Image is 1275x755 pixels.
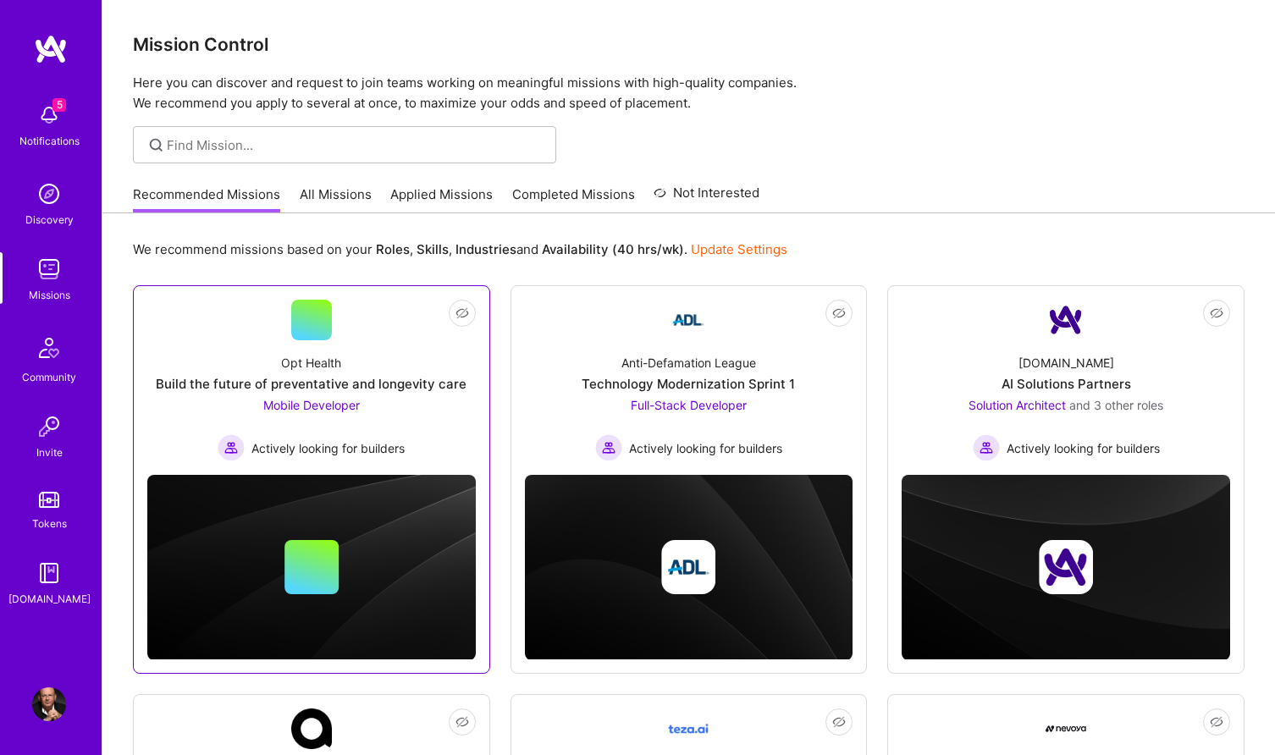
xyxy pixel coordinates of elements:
[156,375,466,393] div: Build the future of preventative and longevity care
[133,34,1245,55] h3: Mission Control
[542,241,684,257] b: Availability (40 hrs/wk)
[902,475,1230,660] img: cover
[1039,540,1093,594] img: Company logo
[629,439,782,457] span: Actively looking for builders
[525,300,853,461] a: Company LogoAnti-Defamation LeagueTechnology Modernization Sprint 1Full-Stack Developer Actively ...
[218,434,245,461] img: Actively looking for builders
[29,286,70,304] div: Missions
[1018,354,1114,372] div: [DOMAIN_NAME]
[251,439,405,457] span: Actively looking for builders
[147,300,476,461] a: Opt HealthBuild the future of preventative and longevity careMobile Developer Actively looking fo...
[661,540,715,594] img: Company logo
[691,241,787,257] a: Update Settings
[32,410,66,444] img: Invite
[281,354,341,372] div: Opt Health
[25,211,74,229] div: Discovery
[1210,715,1223,729] i: icon EyeClosed
[39,492,59,508] img: tokens
[22,368,76,386] div: Community
[147,475,476,660] img: cover
[525,475,853,660] img: cover
[300,185,372,213] a: All Missions
[167,136,544,154] input: Find Mission...
[595,434,622,461] img: Actively looking for builders
[1046,300,1086,340] img: Company Logo
[52,98,66,112] span: 5
[19,132,80,150] div: Notifications
[32,252,66,286] img: teamwork
[902,300,1230,461] a: Company Logo[DOMAIN_NAME]AI Solutions PartnersSolution Architect and 3 other rolesActively lookin...
[832,715,846,729] i: icon EyeClosed
[291,708,332,749] img: Company Logo
[973,434,1000,461] img: Actively looking for builders
[1069,398,1163,412] span: and 3 other roles
[969,398,1066,412] span: Solution Architect
[582,375,795,393] div: Technology Modernization Sprint 1
[32,515,67,532] div: Tokens
[8,590,91,608] div: [DOMAIN_NAME]
[1002,375,1131,393] div: AI Solutions Partners
[1210,306,1223,320] i: icon EyeClosed
[36,444,63,461] div: Invite
[654,183,759,213] a: Not Interested
[28,687,70,721] a: User Avatar
[29,328,69,368] img: Community
[34,34,68,64] img: logo
[455,241,516,257] b: Industries
[1007,439,1160,457] span: Actively looking for builders
[455,715,469,729] i: icon EyeClosed
[668,300,709,340] img: Company Logo
[1046,725,1086,732] img: Company Logo
[631,398,747,412] span: Full-Stack Developer
[376,241,410,257] b: Roles
[32,556,66,590] img: guide book
[621,354,756,372] div: Anti-Defamation League
[32,177,66,211] img: discovery
[455,306,469,320] i: icon EyeClosed
[133,73,1245,113] p: Here you can discover and request to join teams working on meaningful missions with high-quality ...
[263,398,360,412] span: Mobile Developer
[390,185,493,213] a: Applied Missions
[133,185,280,213] a: Recommended Missions
[133,240,787,258] p: We recommend missions based on your , , and .
[668,708,709,749] img: Company Logo
[417,241,449,257] b: Skills
[832,306,846,320] i: icon EyeClosed
[146,135,166,155] i: icon SearchGrey
[32,687,66,721] img: User Avatar
[512,185,635,213] a: Completed Missions
[32,98,66,132] img: bell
